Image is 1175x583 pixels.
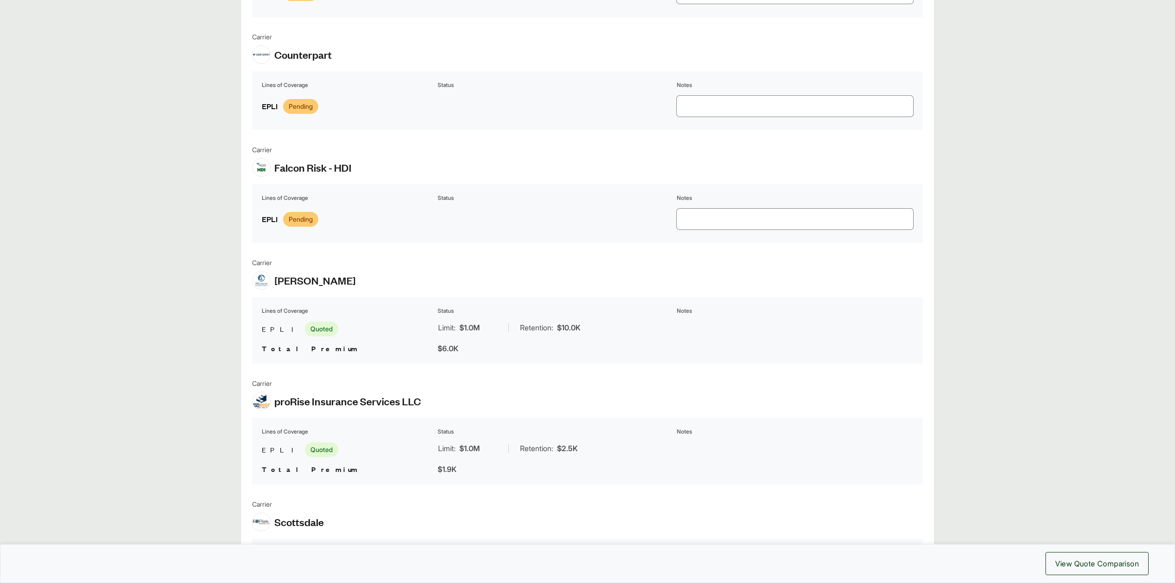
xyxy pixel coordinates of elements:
[253,162,270,173] img: Falcon Risk - HDI
[676,306,914,316] th: Notes
[1045,552,1149,575] button: View Quote Comparison
[261,81,435,90] th: Lines of Coverage
[252,499,324,509] span: Carrier
[283,212,318,227] span: Pending
[305,322,338,336] span: Quoted
[253,53,270,56] img: Counterpart
[262,444,301,455] span: EPLI
[261,306,435,316] th: Lines of Coverage
[459,443,480,454] span: $1.0M
[262,323,301,335] span: EPLI
[520,322,553,333] span: Retention:
[274,161,352,174] span: Falcon Risk - HDI
[1055,558,1139,569] span: View Quote Comparison
[252,378,421,388] span: Carrier
[252,32,332,42] span: Carrier
[262,100,278,112] span: EPLI
[676,81,914,90] th: Notes
[507,323,510,332] span: |
[676,193,914,203] th: Notes
[437,193,674,203] th: Status
[557,322,581,333] span: $10.0K
[557,443,578,454] span: $2.5K
[252,145,352,155] span: Carrier
[283,99,318,114] span: Pending
[262,343,359,353] span: Total Premium
[459,322,480,333] span: $1.0M
[438,344,458,353] span: $6.0K
[262,213,278,225] span: EPLI
[437,306,674,316] th: Status
[274,48,332,62] span: Counterpart
[437,81,674,90] th: Status
[252,258,356,267] span: Carrier
[262,464,359,474] span: Total Premium
[253,513,270,531] img: Scottsdale
[261,427,435,436] th: Lines of Coverage
[274,515,324,529] span: Scottsdale
[253,392,270,410] img: proRise Insurance Services LLC
[253,272,270,289] img: Hudson
[438,443,456,454] span: Limit:
[438,322,456,333] span: Limit:
[438,465,457,474] span: $1.9K
[274,394,421,408] span: proRise Insurance Services LLC
[520,443,553,454] span: Retention:
[274,273,356,287] span: [PERSON_NAME]
[676,427,914,436] th: Notes
[507,444,510,453] span: |
[305,442,338,457] span: Quoted
[437,427,674,436] th: Status
[261,193,435,203] th: Lines of Coverage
